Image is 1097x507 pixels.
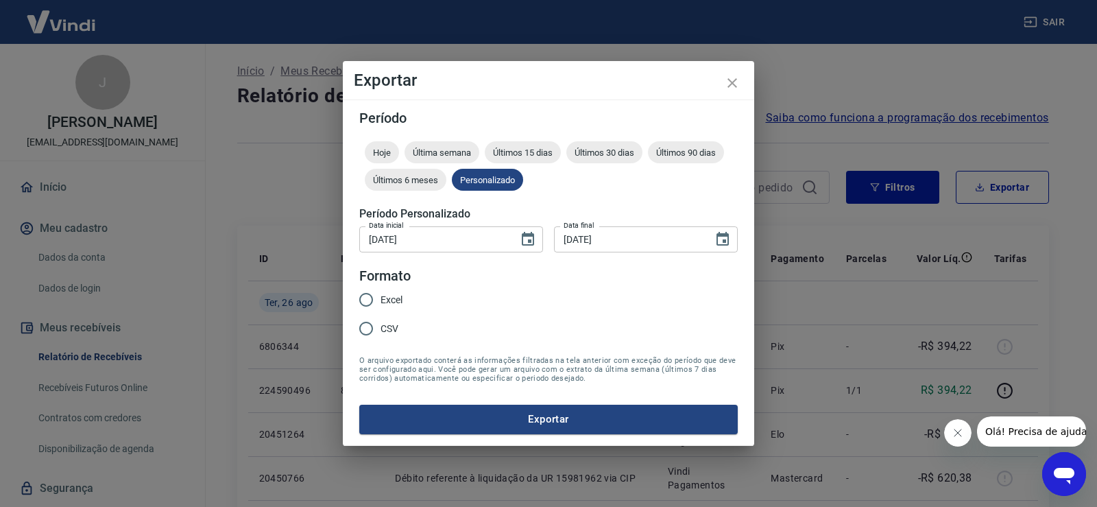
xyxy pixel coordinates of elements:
iframe: Mensagem da empresa [977,416,1086,447]
div: Últimos 15 dias [485,141,561,163]
span: Últimos 6 meses [365,175,446,185]
div: Últimos 90 dias [648,141,724,163]
legend: Formato [359,266,411,286]
button: Choose date, selected date is 26 de ago de 2025 [709,226,736,253]
button: close [716,67,749,99]
div: Hoje [365,141,399,163]
h5: Período Personalizado [359,207,738,221]
span: Últimos 30 dias [566,148,642,158]
button: Choose date, selected date is 26 de ago de 2025 [514,226,542,253]
iframe: Botão para abrir a janela de mensagens [1042,452,1086,496]
input: DD/MM/YYYY [359,226,509,252]
h5: Período [359,111,738,125]
iframe: Fechar mensagem [944,419,972,447]
span: Última semana [405,148,479,158]
input: DD/MM/YYYY [554,226,703,252]
div: Últimos 30 dias [566,141,642,163]
span: Últimos 15 dias [485,148,561,158]
span: Personalizado [452,175,523,185]
span: Hoje [365,148,399,158]
div: Personalizado [452,169,523,191]
span: CSV [381,322,398,336]
div: Última semana [405,141,479,163]
label: Data inicial [369,220,404,231]
button: Exportar [359,405,738,434]
div: Últimos 6 meses [365,169,446,191]
span: Últimos 90 dias [648,148,724,158]
span: Excel [381,293,402,307]
span: O arquivo exportado conterá as informações filtradas na tela anterior com exceção do período que ... [359,356,738,383]
span: Olá! Precisa de ajuda? [8,10,115,21]
label: Data final [564,220,594,231]
h4: Exportar [354,72,743,89]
